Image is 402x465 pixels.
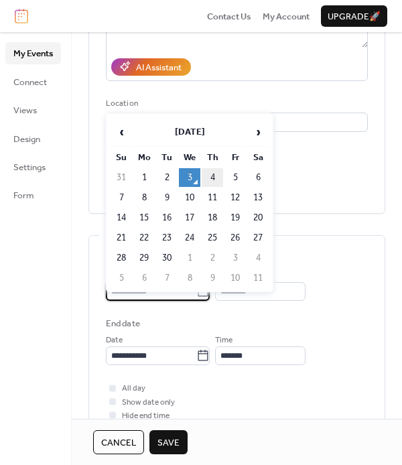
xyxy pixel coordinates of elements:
[156,188,178,207] td: 9
[111,188,132,207] td: 7
[111,208,132,227] td: 14
[224,269,246,287] td: 10
[202,168,223,187] td: 4
[93,430,144,454] button: Cancel
[111,249,132,267] td: 28
[106,97,365,111] div: Location
[224,208,246,227] td: 19
[202,228,223,247] td: 25
[133,118,246,147] th: [DATE]
[179,249,200,267] td: 1
[5,156,61,178] a: Settings
[111,119,131,145] span: ‹
[215,334,232,347] span: Time
[156,208,178,227] td: 16
[247,269,269,287] td: 11
[111,58,191,76] button: AI Assistant
[263,10,310,23] span: My Account
[106,317,140,330] div: End date
[202,148,223,167] th: Th
[13,189,34,202] span: Form
[5,42,61,64] a: My Events
[111,148,132,167] th: Su
[111,269,132,287] td: 5
[202,269,223,287] td: 9
[156,228,178,247] td: 23
[156,168,178,187] td: 2
[13,47,53,60] span: My Events
[5,71,61,92] a: Connect
[248,119,268,145] span: ›
[156,249,178,267] td: 30
[13,161,46,174] span: Settings
[149,430,188,454] button: Save
[263,9,310,23] a: My Account
[224,148,246,167] th: Fr
[247,208,269,227] td: 20
[122,382,145,395] span: All day
[133,269,155,287] td: 6
[156,269,178,287] td: 7
[247,168,269,187] td: 6
[156,148,178,167] th: Tu
[179,168,200,187] td: 3
[133,249,155,267] td: 29
[133,148,155,167] th: Mo
[224,168,246,187] td: 5
[247,148,269,167] th: Sa
[179,269,200,287] td: 8
[179,228,200,247] td: 24
[133,168,155,187] td: 1
[321,5,387,27] button: Upgrade🚀
[157,436,180,450] span: Save
[13,104,37,117] span: Views
[5,99,61,121] a: Views
[224,228,246,247] td: 26
[133,188,155,207] td: 8
[224,249,246,267] td: 3
[5,128,61,149] a: Design
[207,9,251,23] a: Contact Us
[5,184,61,206] a: Form
[133,228,155,247] td: 22
[111,228,132,247] td: 21
[13,76,47,89] span: Connect
[328,10,381,23] span: Upgrade 🚀
[247,188,269,207] td: 13
[122,396,175,409] span: Show date only
[106,334,123,347] span: Date
[13,133,40,146] span: Design
[179,188,200,207] td: 10
[202,188,223,207] td: 11
[202,208,223,227] td: 18
[179,208,200,227] td: 17
[101,436,136,450] span: Cancel
[247,249,269,267] td: 4
[207,10,251,23] span: Contact Us
[133,208,155,227] td: 15
[179,148,200,167] th: We
[136,61,182,74] div: AI Assistant
[202,249,223,267] td: 2
[111,168,132,187] td: 31
[247,228,269,247] td: 27
[224,188,246,207] td: 12
[15,9,28,23] img: logo
[122,409,170,423] span: Hide end time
